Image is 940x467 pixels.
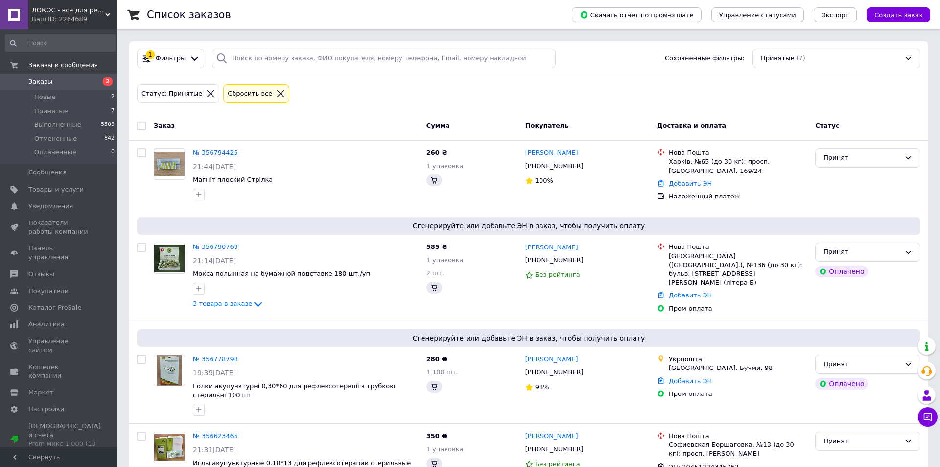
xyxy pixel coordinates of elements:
span: (7) [797,54,805,62]
div: [PHONE_NUMBER] [523,160,586,172]
div: Сбросить все [226,89,274,99]
a: Создать заказ [857,11,930,18]
span: Оплаченные [34,148,76,157]
div: Софиевская Борщаговка, №13 (до 30 кг): просп. [PERSON_NAME] [669,441,807,458]
span: Товары и услуги [28,185,84,194]
span: Скачать отчет по пром-оплате [580,10,694,19]
span: 585 ₴ [426,243,447,250]
div: Ваш ID: 2264689 [32,15,117,24]
span: 100% [535,177,553,184]
span: Принятые [761,54,795,63]
span: Без рейтинга [535,271,580,278]
span: Экспорт [822,11,849,19]
span: ЛОКОС - все для рефлексотерапії, Су Джок терапії та масажу [32,6,105,15]
input: Поиск по номеру заказа, ФИО покупателя, номеру телефона, Email, номеру накладной [212,49,556,68]
a: Фото товару [154,148,185,180]
span: 0 [111,148,115,157]
span: 2 [103,77,113,86]
img: Фото товару [154,152,185,177]
span: 280 ₴ [426,355,447,363]
span: 350 ₴ [426,432,447,440]
span: Заказ [154,122,175,129]
div: Статус: Принятые [140,89,204,99]
div: Принят [823,247,900,257]
div: Укрпошта [669,355,807,364]
span: Новые [34,93,56,101]
span: Маркет [28,388,53,397]
a: [PERSON_NAME] [525,243,578,252]
span: 19:39[DATE] [193,369,236,377]
span: 7 [111,107,115,116]
img: Фото товару [154,245,185,273]
a: Мокса полынная на бумажной подставке 180 шт./уп [193,270,370,277]
a: 3 товара в заказе [193,300,264,307]
a: [PERSON_NAME] [525,432,578,441]
div: Нова Пошта [669,148,807,157]
span: Отмененные [34,134,77,143]
img: Фото товару [157,355,182,386]
span: 1 упаковка [426,162,464,170]
span: Отзывы [28,270,54,279]
a: Фото товару [154,243,185,274]
div: Prom микс 1 000 (13 месяцев) [28,440,101,457]
span: 842 [104,134,115,143]
button: Скачать отчет по пром-оплате [572,7,702,22]
span: Заказы и сообщения [28,61,98,70]
div: [PHONE_NUMBER] [523,366,586,379]
span: 98% [535,383,549,391]
a: [PERSON_NAME] [525,148,578,158]
span: Сгенерируйте или добавьте ЭН в заказ, чтобы получить оплату [141,221,916,231]
img: Фото товару [154,434,185,461]
span: Показатели работы компании [28,219,91,236]
span: Настройки [28,405,64,414]
button: Управление статусами [711,7,804,22]
span: 1 100 шт. [426,369,458,376]
span: Сумма [426,122,450,129]
span: Управление статусами [719,11,796,19]
span: 1 упаковка [426,445,464,453]
span: 1 упаковка [426,256,464,264]
span: Покупатель [525,122,569,129]
a: Добавить ЭН [669,180,712,187]
span: Выполненные [34,121,81,129]
div: Принят [823,359,900,369]
div: Харків, №65 (до 30 кг): просп. [GEOGRAPHIC_DATA], 169/24 [669,157,807,175]
h1: Список заказов [147,9,231,21]
a: № 356623465 [193,432,238,440]
button: Создать заказ [867,7,930,22]
div: [PHONE_NUMBER] [523,254,586,267]
div: 1 [146,50,155,59]
span: Статус [815,122,840,129]
span: 3 товара в заказе [193,300,252,308]
span: Доставка и оплата [657,122,726,129]
a: Магніт плоский Стрілка [193,176,273,183]
div: Принят [823,436,900,446]
div: Пром-оплата [669,304,807,313]
span: Каталог ProSale [28,303,81,312]
span: Фильтры [156,54,186,63]
span: Панель управления [28,244,91,262]
button: Экспорт [814,7,857,22]
span: Принятые [34,107,68,116]
div: [GEOGRAPHIC_DATA]. Бучми, 98 [669,364,807,372]
span: Уведомления [28,202,73,211]
div: [PHONE_NUMBER] [523,443,586,456]
span: 21:31[DATE] [193,446,236,454]
div: Принят [823,153,900,163]
span: Сообщения [28,168,67,177]
a: Фото товару [154,432,185,463]
span: Создать заказ [874,11,922,19]
div: Нова Пошта [669,432,807,441]
span: [DEMOGRAPHIC_DATA] и счета [28,422,101,458]
a: Голки акупунктурні 0,30*60 для рефлексотервпії з трубкою стерильні 100 шт [193,382,395,399]
div: Оплачено [815,378,868,390]
span: 5509 [101,121,115,129]
a: № 356794425 [193,149,238,156]
button: Чат с покупателем [918,407,938,427]
span: 2 [111,93,115,101]
div: Нова Пошта [669,243,807,251]
span: Покупатели [28,287,69,295]
span: Управление сайтом [28,337,91,354]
